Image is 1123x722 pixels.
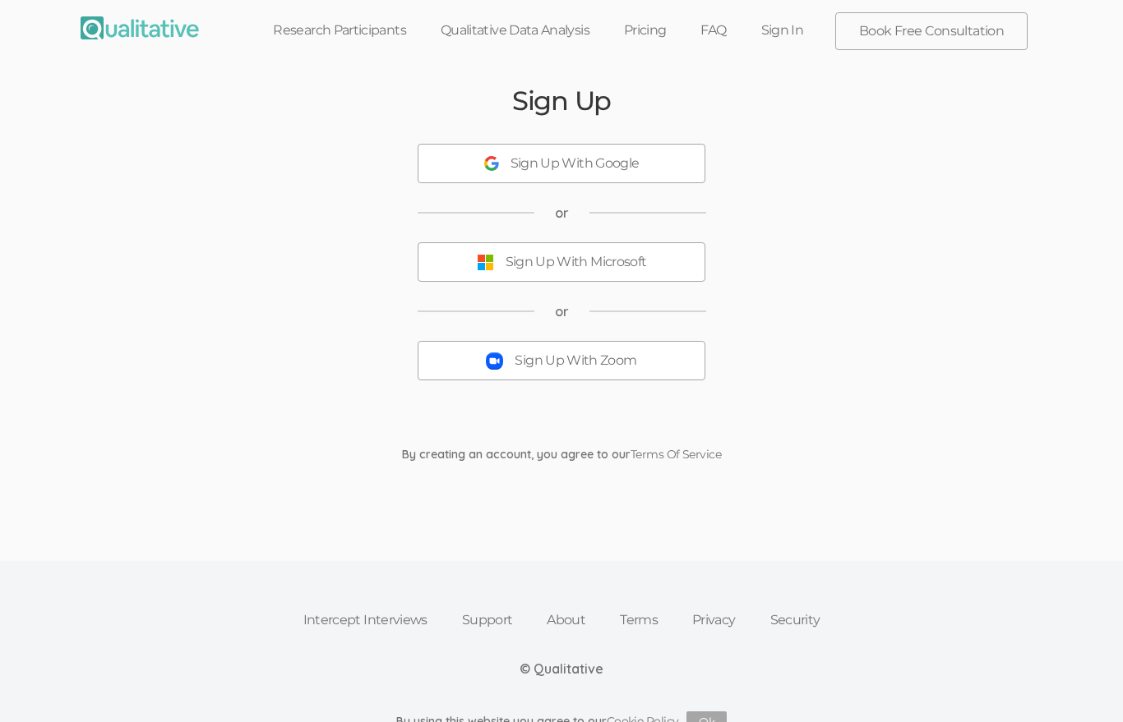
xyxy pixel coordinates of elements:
a: Research Participants [256,12,423,48]
div: By creating an account, you agree to our [390,446,733,462]
div: Sign Up With Zoom [515,352,636,370]
div: Sign Up With Google [511,154,640,173]
h2: Sign Up [512,86,611,115]
a: Sign In [744,12,821,48]
a: Intercept Interviews [286,602,445,638]
a: Security [753,602,838,638]
a: Support [445,602,530,638]
button: Sign Up With Microsoft [418,242,705,282]
img: Sign Up With Google [484,156,499,171]
a: Qualitative Data Analysis [423,12,607,48]
button: Sign Up With Zoom [418,341,705,380]
div: Sign Up With Microsoft [506,253,647,272]
a: Terms Of Service [631,447,721,462]
a: FAQ [683,12,743,48]
div: © Qualitative [520,660,603,678]
span: or [555,204,569,223]
img: Sign Up With Zoom [486,352,503,370]
img: Qualitative [81,16,199,39]
span: or [555,302,569,321]
a: Privacy [675,602,753,638]
a: Pricing [607,12,684,48]
a: Book Free Consultation [836,13,1027,49]
a: Terms [603,602,675,638]
a: About [529,602,603,638]
img: Sign Up With Microsoft [477,254,494,271]
button: Sign Up With Google [418,144,705,183]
